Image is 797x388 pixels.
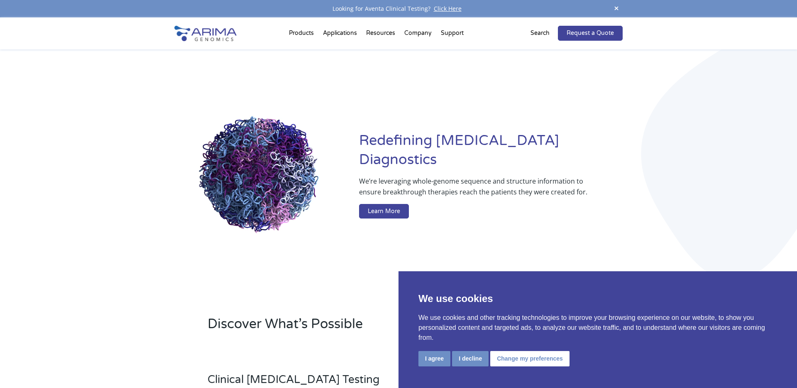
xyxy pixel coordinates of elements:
p: We use cookies [418,291,777,306]
img: Arima-Genomics-logo [174,26,237,41]
a: Click Here [430,5,465,12]
div: Looking for Aventa Clinical Testing? [174,3,623,14]
button: Change my preferences [490,351,570,366]
a: Learn More [359,204,409,219]
p: We use cookies and other tracking technologies to improve your browsing experience on our website... [418,313,777,343]
p: Search [531,28,550,39]
h1: Redefining [MEDICAL_DATA] Diagnostics [359,131,623,176]
p: We’re leveraging whole-genome sequence and structure information to ensure breakthrough therapies... [359,176,589,204]
a: Request a Quote [558,26,623,41]
h2: Discover What’s Possible [208,315,504,340]
button: I decline [452,351,489,366]
button: I agree [418,351,450,366]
